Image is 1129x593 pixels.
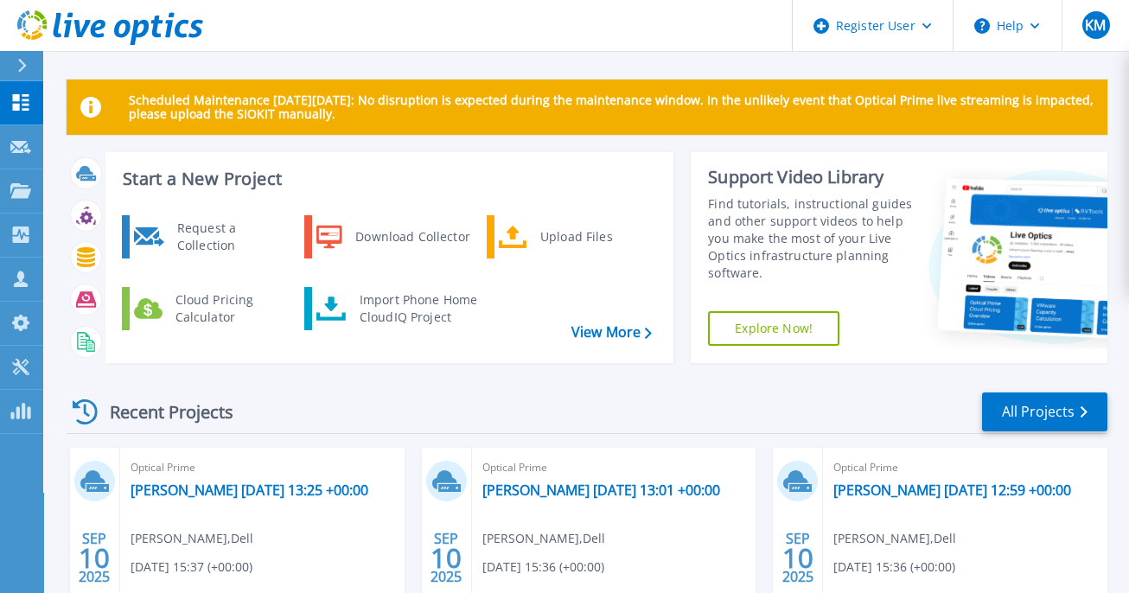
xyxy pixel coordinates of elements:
div: SEP 2025 [781,526,814,590]
span: KM [1085,18,1106,32]
div: SEP 2025 [78,526,111,590]
div: Import Phone Home CloudIQ Project [351,291,486,326]
a: Cloud Pricing Calculator [122,287,299,330]
a: [PERSON_NAME] [DATE] 13:01 +00:00 [482,481,720,499]
p: Scheduled Maintenance [DATE][DATE]: No disruption is expected during the maintenance window. In t... [129,93,1094,121]
div: Cloud Pricing Calculator [167,291,295,326]
a: Request a Collection [122,215,299,258]
span: [PERSON_NAME] , Dell [833,529,956,548]
span: Optical Prime [833,458,1097,477]
a: Download Collector [304,215,482,258]
span: [PERSON_NAME] , Dell [131,529,253,548]
span: Optical Prime [131,458,394,477]
span: [DATE] 15:36 (+00:00) [833,558,955,577]
span: Optical Prime [482,458,746,477]
span: 10 [79,551,110,565]
div: Request a Collection [169,220,295,254]
div: Find tutorials, instructional guides and other support videos to help you make the most of your L... [708,195,915,282]
a: [PERSON_NAME] [DATE] 13:25 +00:00 [131,481,368,499]
div: Support Video Library [708,166,915,188]
a: Explore Now! [708,311,839,346]
div: Recent Projects [67,391,257,433]
a: Upload Files [487,215,664,258]
span: 10 [431,551,462,565]
a: All Projects [982,392,1107,431]
span: [DATE] 15:37 (+00:00) [131,558,252,577]
a: [PERSON_NAME] [DATE] 12:59 +00:00 [833,481,1071,499]
a: View More [571,324,652,341]
div: Upload Files [532,220,660,254]
h3: Start a New Project [123,169,651,188]
div: SEP 2025 [430,526,462,590]
div: Download Collector [347,220,477,254]
span: [DATE] 15:36 (+00:00) [482,558,604,577]
span: [PERSON_NAME] , Dell [482,529,605,548]
span: 10 [782,551,813,565]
